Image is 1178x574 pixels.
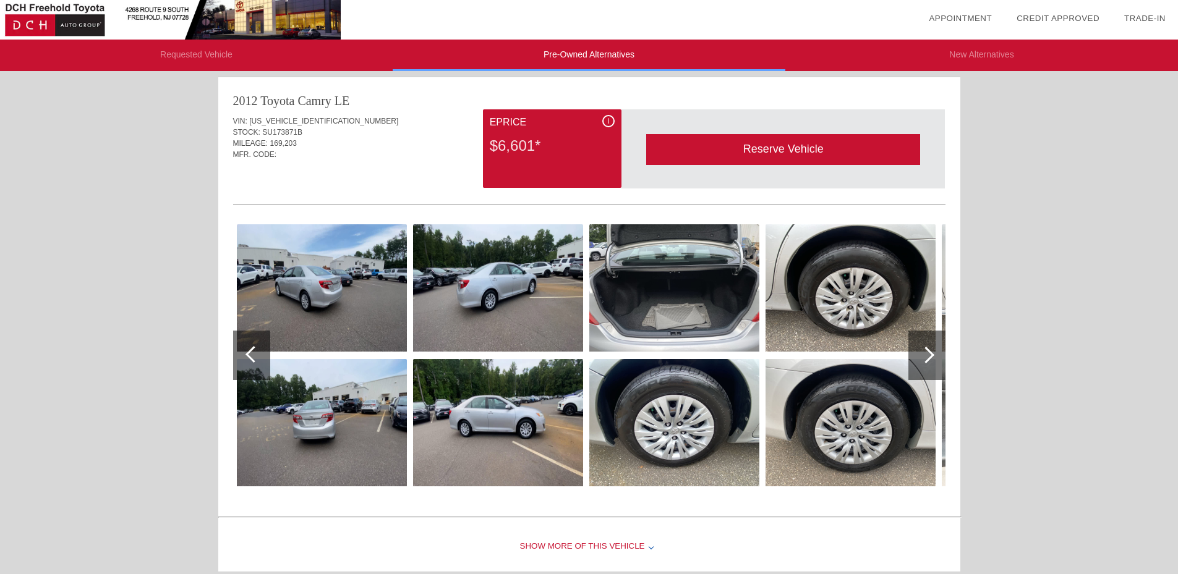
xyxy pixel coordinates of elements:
[490,115,615,130] div: ePrice
[233,128,260,137] span: STOCK:
[413,224,583,352] img: 170f914ca6cbaffff7ccb427fb2f08a3x.jpg
[646,134,920,164] div: Reserve Vehicle
[589,224,759,352] img: 3be0a1c02ed203ffac5b4ec1a8e873b2x.jpg
[766,359,936,486] img: 579d8f39c99dddcc69ebee9e697cbdbdx.jpg
[1017,14,1099,23] a: Credit Approved
[233,117,247,125] span: VIN:
[249,117,398,125] span: [US_VEHICLE_IDENTIFICATION_NUMBER]
[233,92,331,109] div: 2012 Toyota Camry
[929,14,992,23] a: Appointment
[233,139,268,148] span: MILEAGE:
[1124,14,1166,23] a: Trade-In
[270,139,297,148] span: 169,203
[237,359,407,486] img: d7612f2ee4bb6ae6cca9d63501cb07c4x.jpg
[393,40,785,71] li: Pre-Owned Alternatives
[589,359,759,486] img: 09e46d114517f73ea3046d28555610f4x.jpg
[237,224,407,352] img: a265ea344ca005842776d88c422596b3x.jpg
[602,115,615,127] div: i
[262,128,302,137] span: SU173871B
[233,167,945,187] div: Quoted on [DATE] 8:17:49 PM
[218,522,960,572] div: Show More of this Vehicle
[413,359,583,486] img: 964b792b8a518aebe3b44a0c010cffdfx.jpg
[766,224,936,352] img: cdbda46b83cd24737e94392c21cb61c9x.jpg
[942,224,1112,352] img: 5d10726e4cbcbd03f377bf5cad8d1b93x.jpg
[335,92,349,109] div: LE
[490,130,615,162] div: $6,601*
[785,40,1178,71] li: New Alternatives
[233,150,277,159] span: MFR. CODE:
[942,359,1112,486] img: 29ddba719213e041d3ac6c0159ec3f46x.jpg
